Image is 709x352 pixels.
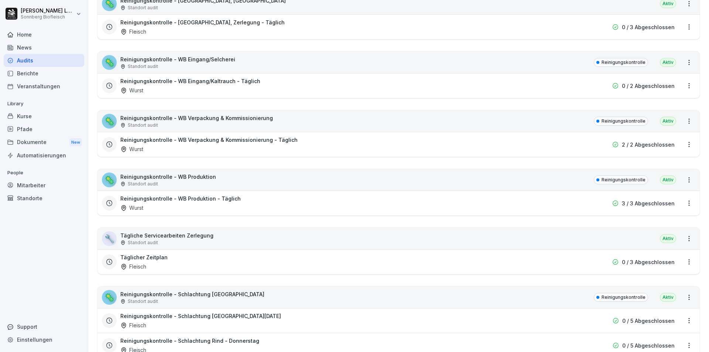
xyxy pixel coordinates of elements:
h3: Reinigungskontrolle - Schlachtung Rind - Donnerstag [120,337,259,345]
p: 0 / 5 Abgeschlossen [622,342,675,349]
a: News [4,41,84,54]
p: 0 / 3 Abgeschlossen [622,23,675,31]
p: Tägliche Servicearbeiten Zerlegung [120,232,213,239]
div: Aktiv [660,293,676,302]
p: 3 / 3 Abgeschlossen [622,199,675,207]
div: Wurst [120,86,143,94]
div: Aktiv [660,117,676,126]
p: Reinigungskontrolle [602,177,645,183]
p: Library [4,98,84,110]
div: Wurst [120,145,143,153]
div: New [69,138,82,147]
div: 🦠 [102,55,117,70]
a: Pfade [4,123,84,136]
div: 🔧 [102,231,117,246]
div: Aktiv [660,58,676,67]
p: People [4,167,84,179]
a: Standorte [4,192,84,205]
p: Standort audit [128,4,158,11]
a: Einstellungen [4,333,84,346]
p: Reinigungskontrolle [602,294,645,301]
h3: Reinigungskontrolle - [GEOGRAPHIC_DATA], Zerlegung - Täglich [120,18,285,26]
div: 🦠 [102,172,117,187]
div: Dokumente [4,136,84,149]
p: 0 / 5 Abgeschlossen [622,317,675,325]
div: Support [4,320,84,333]
p: [PERSON_NAME] Lumetsberger [21,8,75,14]
a: Mitarbeiter [4,179,84,192]
p: 2 / 2 Abgeschlossen [622,141,675,148]
p: Standort audit [128,239,158,246]
h3: Reinigungskontrolle - WB Produktion - Täglich [120,195,241,202]
p: Sonnberg Biofleisch [21,14,75,20]
div: 🦠 [102,114,117,129]
a: Automatisierungen [4,149,84,162]
div: Fleisch [120,263,146,270]
p: Standort audit [128,122,158,129]
p: Reinigungskontrolle [602,59,645,66]
a: Veranstaltungen [4,80,84,93]
h3: Täglicher Zeitplan [120,253,168,261]
p: Standort audit [128,63,158,70]
div: Wurst [120,204,143,212]
p: Reinigungskontrolle - WB Produktion [120,173,216,181]
h3: Reinigungskontrolle - WB Eingang/Kaltrauch - Täglich [120,77,260,85]
h3: Reinigungskontrolle - WB Verpackung & Kommissionierung - Täglich [120,136,298,144]
div: Fleisch [120,28,146,35]
a: Home [4,28,84,41]
p: Reinigungskontrolle [602,118,645,124]
div: Aktiv [660,234,676,243]
div: 🦠 [102,290,117,305]
p: Reinigungskontrolle - WB Verpackung & Kommissionierung [120,114,273,122]
div: Aktiv [660,175,676,184]
p: 0 / 2 Abgeschlossen [622,82,675,90]
p: Reinigungskontrolle - Schlachtung [GEOGRAPHIC_DATA] [120,290,264,298]
a: DokumenteNew [4,136,84,149]
p: Standort audit [128,181,158,187]
a: Kurse [4,110,84,123]
h3: Reinigungskontrolle - Schlachtung [GEOGRAPHIC_DATA][DATE] [120,312,281,320]
p: Standort audit [128,298,158,305]
div: Fleisch [120,321,146,329]
p: 0 / 3 Abgeschlossen [622,258,675,266]
p: Reinigungskontrolle - WB Eingang/Selcherei [120,55,235,63]
a: Audits [4,54,84,67]
a: Berichte [4,67,84,80]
